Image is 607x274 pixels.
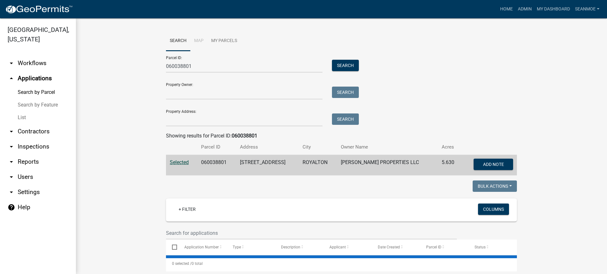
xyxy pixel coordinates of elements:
[329,245,346,249] span: Applicant
[236,140,299,155] th: Address
[166,227,457,240] input: Search for applications
[299,155,337,176] td: ROYALTON
[166,132,517,140] div: Showing results for Parcel ID:
[438,140,462,155] th: Acres
[233,245,241,249] span: Type
[498,3,515,15] a: Home
[515,3,534,15] a: Admin
[534,3,573,15] a: My Dashboard
[8,143,15,150] i: arrow_drop_down
[178,240,226,255] datatable-header-cell: Application Number
[197,140,236,155] th: Parcel ID
[337,155,438,176] td: [PERSON_NAME] PROPERTIES LLC
[469,240,517,255] datatable-header-cell: Status
[478,204,509,215] button: Columns
[275,240,323,255] datatable-header-cell: Description
[426,245,441,249] span: Parcel ID
[473,180,517,192] button: Bulk Actions
[236,155,299,176] td: [STREET_ADDRESS]
[438,155,462,176] td: 5.630
[8,158,15,166] i: arrow_drop_down
[332,60,359,71] button: Search
[332,113,359,125] button: Search
[170,159,189,165] a: Selected
[8,204,15,211] i: help
[474,159,513,170] button: Add Note
[8,128,15,135] i: arrow_drop_down
[475,245,486,249] span: Status
[184,245,219,249] span: Application Number
[172,261,192,266] span: 0 selected /
[372,240,420,255] datatable-header-cell: Date Created
[420,240,469,255] datatable-header-cell: Parcel ID
[8,173,15,181] i: arrow_drop_down
[8,75,15,82] i: arrow_drop_up
[337,140,438,155] th: Owner Name
[483,162,504,167] span: Add Note
[174,204,201,215] a: + Filter
[166,256,517,271] div: 0 total
[378,245,400,249] span: Date Created
[232,133,257,139] strong: 060038801
[8,188,15,196] i: arrow_drop_down
[226,240,275,255] datatable-header-cell: Type
[332,87,359,98] button: Search
[166,240,178,255] datatable-header-cell: Select
[197,155,236,176] td: 060038801
[573,3,602,15] a: SeanMoe
[8,59,15,67] i: arrow_drop_down
[281,245,300,249] span: Description
[207,31,241,51] a: My Parcels
[299,140,337,155] th: City
[166,31,190,51] a: Search
[323,240,372,255] datatable-header-cell: Applicant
